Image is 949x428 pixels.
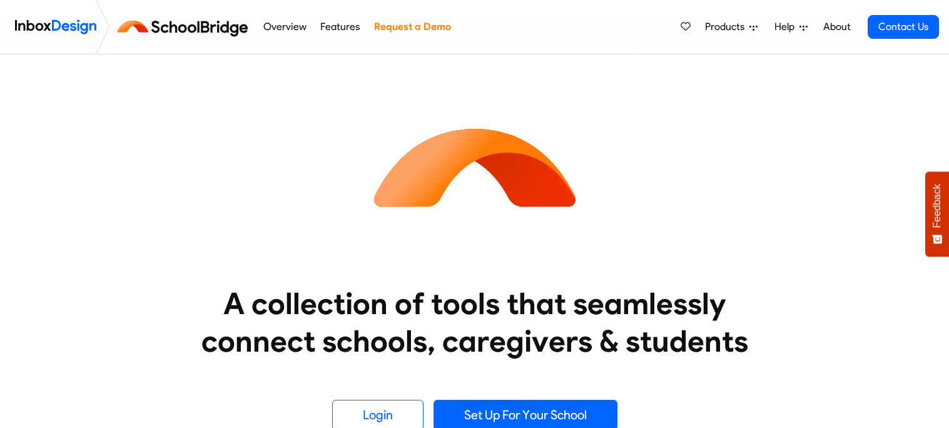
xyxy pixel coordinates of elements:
[925,171,949,257] button: Feedback - Show survey
[178,285,772,360] heading: A collection of tools that seamlessly connect schools, caregivers & students
[362,54,587,280] img: icon_schoolbridge.svg
[317,14,363,39] a: Features
[820,14,854,39] a: About
[115,12,256,42] img: schoolbridge logo
[769,14,813,39] a: Help
[705,19,749,34] span: Products
[774,19,799,34] span: Help
[370,14,454,39] a: Request a Demo
[931,184,943,228] span: Feedback
[700,14,763,39] a: Products
[868,15,939,39] a: Contact Us
[260,14,310,39] a: Overview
